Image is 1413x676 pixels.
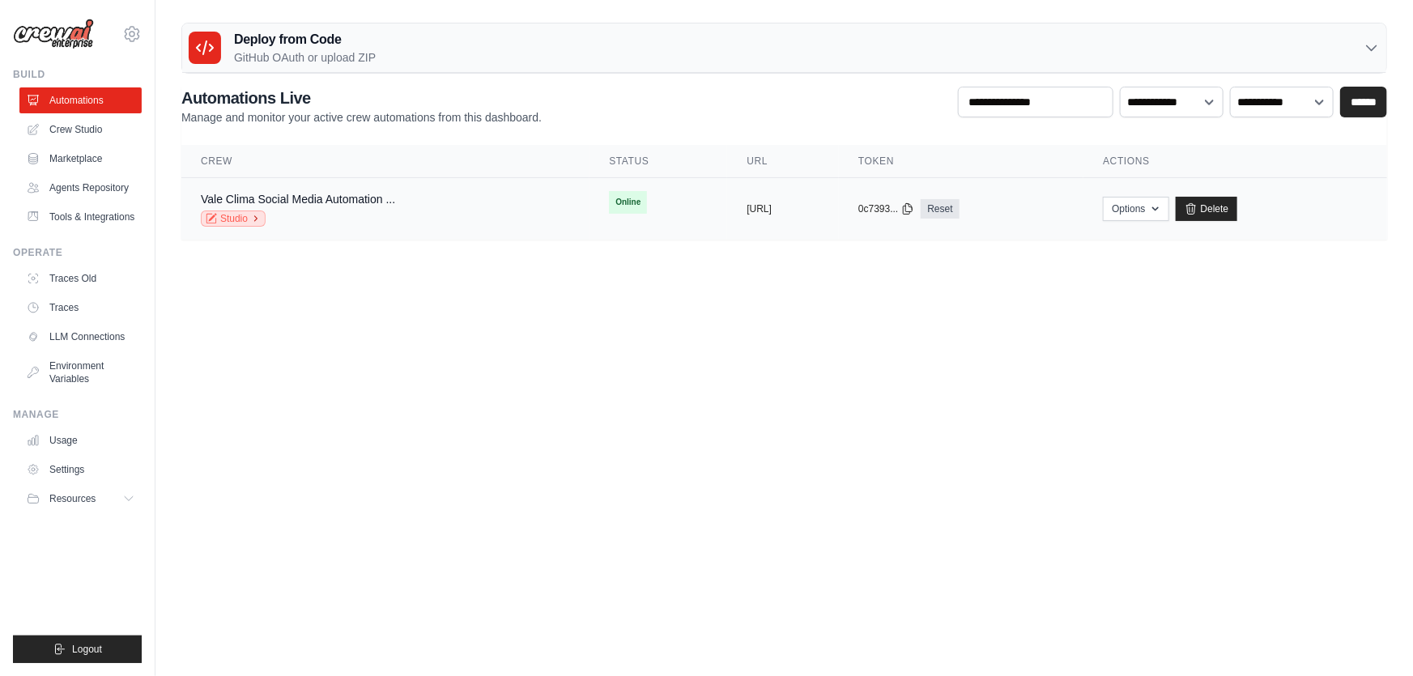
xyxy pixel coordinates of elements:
div: Build [13,68,142,81]
th: Actions [1083,145,1387,178]
h2: Automations Live [181,87,542,109]
a: Usage [19,427,142,453]
th: URL [727,145,839,178]
a: LLM Connections [19,324,142,350]
th: Crew [181,145,589,178]
a: Tools & Integrations [19,204,142,230]
span: Online [609,191,647,214]
div: Manage [13,408,142,421]
a: Crew Studio [19,117,142,142]
a: Agents Repository [19,175,142,201]
span: Logout [72,643,102,656]
p: GitHub OAuth or upload ZIP [234,49,376,66]
a: Vale Clima Social Media Automation ... [201,193,395,206]
div: Widget de chat [1332,598,1413,676]
th: Token [839,145,1083,178]
span: Resources [49,492,96,505]
p: Manage and monitor your active crew automations from this dashboard. [181,109,542,125]
a: Traces [19,295,142,321]
button: Logout [13,636,142,663]
a: Settings [19,457,142,483]
a: Traces Old [19,266,142,291]
button: Options [1103,197,1168,221]
a: Marketplace [19,146,142,172]
th: Status [589,145,727,178]
a: Delete [1176,197,1238,221]
a: Automations [19,87,142,113]
a: Studio [201,210,266,227]
button: 0c7393... [858,202,914,215]
iframe: Chat Widget [1332,598,1413,676]
a: Reset [921,199,959,219]
button: Resources [19,486,142,512]
img: Logo [13,19,94,49]
div: Operate [13,246,142,259]
a: Environment Variables [19,353,142,392]
h3: Deploy from Code [234,30,376,49]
